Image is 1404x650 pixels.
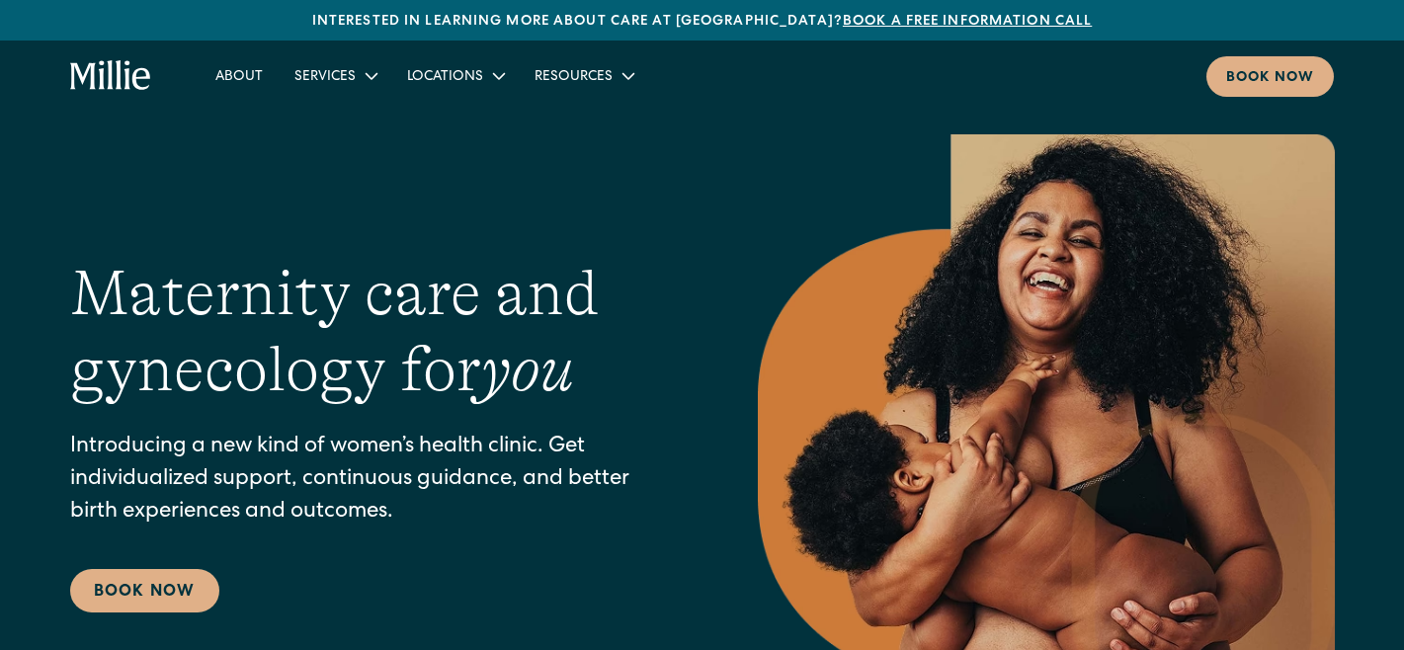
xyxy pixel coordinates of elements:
a: Book a free information call [843,15,1092,29]
div: Resources [535,67,613,88]
div: Resources [519,59,648,92]
p: Introducing a new kind of women’s health clinic. Get individualized support, continuous guidance,... [70,432,679,529]
div: Locations [391,59,519,92]
a: About [200,59,279,92]
a: Book now [1206,56,1334,97]
em: you [481,334,574,405]
div: Book now [1226,68,1314,89]
a: Book Now [70,569,219,612]
a: home [70,60,152,92]
div: Services [294,67,356,88]
h1: Maternity care and gynecology for [70,256,679,408]
div: Locations [407,67,483,88]
div: Services [279,59,391,92]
